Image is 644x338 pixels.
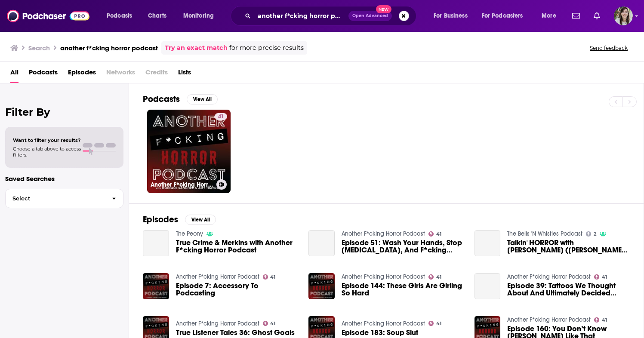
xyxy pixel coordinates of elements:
[342,239,464,254] a: Episode 51: Wash Your Hands, Stop Bloodletting, And F*cking Relax
[101,9,143,23] button: open menu
[587,44,630,52] button: Send feedback
[342,320,425,327] a: Another F*cking Horror Podcast
[436,275,441,279] span: 41
[428,231,441,237] a: 41
[507,239,630,254] span: Talkin' HORROR with [PERSON_NAME] ([PERSON_NAME], Diviner, Those Horror Pals)
[586,231,596,237] a: 2
[143,214,178,225] h2: Episodes
[106,65,135,83] span: Networks
[602,275,607,279] span: 41
[270,275,275,279] span: 41
[142,9,172,23] a: Charts
[614,6,633,25] button: Show profile menu
[145,65,168,83] span: Credits
[143,230,169,256] a: True Crime & Merkins with Another F*cking Horror Podcast
[218,113,224,121] span: 41
[215,113,227,120] a: 41
[434,10,468,22] span: For Business
[436,322,441,326] span: 41
[475,273,501,299] a: Episode 39: Tattoos We Thought About And Ultimately Decided Against: The Podcast
[482,10,523,22] span: For Podcasters
[428,321,441,326] a: 41
[143,273,169,299] img: Episode 7: Accessory To Podcasting
[229,43,304,53] span: for more precise results
[342,282,464,297] a: Episode 144: These Girls Are Girling So Hard
[263,321,276,326] a: 41
[187,94,218,104] button: View All
[614,6,633,25] img: User Profile
[590,9,604,23] a: Show notifications dropdown
[594,317,607,323] a: 41
[13,137,81,143] span: Want to filter your results?
[428,9,478,23] button: open menu
[13,146,81,158] span: Choose a tab above to access filters.
[165,43,228,53] a: Try an exact match
[614,6,633,25] span: Logged in as devinandrade
[29,65,58,83] a: Podcasts
[270,322,275,326] span: 41
[147,110,231,193] a: 41Another F*cking Horror Podcast
[10,65,18,83] span: All
[536,9,567,23] button: open menu
[308,230,335,256] a: Episode 51: Wash Your Hands, Stop Bloodletting, And F*cking Relax
[176,273,259,280] a: Another F*cking Horror Podcast
[176,320,259,327] a: Another F*cking Horror Podcast
[507,230,582,237] a: The Bells 'N Whistles Podcast
[308,273,335,299] img: Episode 144: These Girls Are Girling So Hard
[436,232,441,236] span: 41
[352,14,388,18] span: Open Advanced
[6,196,105,201] span: Select
[143,214,216,225] a: EpisodesView All
[507,282,630,297] a: Episode 39: Tattoos We Thought About And Ultimately Decided Against: The Podcast
[428,274,441,280] a: 41
[5,189,123,208] button: Select
[507,273,591,280] a: Another F*cking Horror Podcast
[594,232,596,236] span: 2
[176,329,295,336] a: True Listener Tales 36: Ghost Goals
[342,230,425,237] a: Another F*cking Horror Podcast
[176,239,299,254] a: True Crime & Merkins with Another F*cking Horror Podcast
[148,10,166,22] span: Charts
[177,9,225,23] button: open menu
[342,239,464,254] span: Episode 51: Wash Your Hands, Stop [MEDICAL_DATA], And F*cking Relax
[376,5,391,13] span: New
[254,9,348,23] input: Search podcasts, credits, & more...
[507,239,630,254] a: Talkin' HORROR with Lee Esposito (Lillith, Diviner, Those Horror Pals)
[185,215,216,225] button: View All
[342,329,418,336] a: Episode 183: Soup Slut
[178,65,191,83] a: Lists
[151,181,213,188] h3: Another F*cking Horror Podcast
[507,316,591,323] a: Another F*cking Horror Podcast
[594,274,607,280] a: 41
[60,44,158,52] h3: another f*cking horror podcast
[143,94,180,104] h2: Podcasts
[68,65,96,83] a: Episodes
[176,282,299,297] a: Episode 7: Accessory To Podcasting
[28,44,50,52] h3: Search
[348,11,392,21] button: Open AdvancedNew
[542,10,556,22] span: More
[263,274,276,280] a: 41
[107,10,132,22] span: Podcasts
[239,6,425,26] div: Search podcasts, credits, & more...
[183,10,214,22] span: Monitoring
[5,106,123,118] h2: Filter By
[342,273,425,280] a: Another F*cking Horror Podcast
[5,175,123,183] p: Saved Searches
[7,8,89,24] img: Podchaser - Follow, Share and Rate Podcasts
[475,230,501,256] a: Talkin' HORROR with Lee Esposito (Lillith, Diviner, Those Horror Pals)
[602,318,607,322] span: 41
[569,9,583,23] a: Show notifications dropdown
